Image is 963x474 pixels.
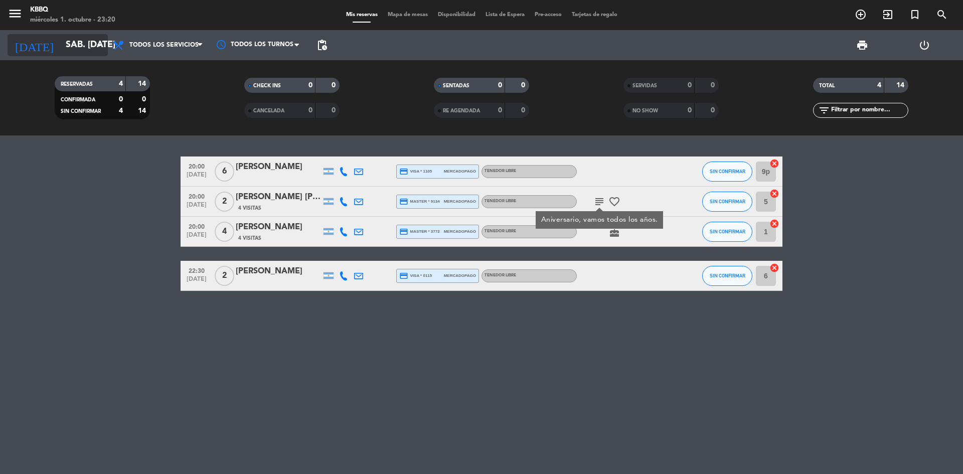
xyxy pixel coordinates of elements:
span: CONFIRMADA [61,97,95,102]
span: Lista de Espera [480,12,530,18]
span: Mis reservas [341,12,383,18]
span: mercadopago [444,272,476,279]
strong: 0 [688,82,692,89]
i: cancel [769,219,779,229]
span: Tenedor Libre [485,273,516,277]
i: cancel [769,159,779,169]
i: search [936,9,948,21]
strong: 0 [711,82,717,89]
span: mercadopago [444,228,476,235]
span: RE AGENDADA [443,108,480,113]
span: TOTAL [819,83,835,88]
strong: 4 [119,80,123,87]
span: 4 Visitas [238,234,261,242]
div: LOG OUT [893,30,955,60]
span: 6 [215,162,234,182]
i: filter_list [818,104,830,116]
span: SENTADAS [443,83,469,88]
div: [PERSON_NAME] [PERSON_NAME] [236,191,321,204]
span: mercadopago [444,168,476,175]
span: visa * 1105 [399,167,432,176]
strong: 14 [896,82,906,89]
span: visa * 0115 [399,271,432,280]
strong: 4 [119,107,123,114]
span: Todos los servicios [129,42,199,49]
span: 4 Visitas [238,204,261,212]
span: SIN CONFIRMAR [710,229,745,234]
button: SIN CONFIRMAR [702,222,752,242]
span: 20:00 [184,190,209,202]
i: power_settings_new [918,39,930,51]
span: Disponibilidad [433,12,480,18]
div: [PERSON_NAME] [236,161,321,174]
i: credit_card [399,227,408,236]
span: CHECK INS [253,83,281,88]
span: [DATE] [184,232,209,243]
input: Filtrar por nombre... [830,105,908,116]
span: [DATE] [184,202,209,213]
span: 2 [215,266,234,286]
i: subject [593,196,605,208]
span: master * 3772 [399,227,440,236]
span: SIN CONFIRMAR [710,169,745,174]
i: menu [8,6,23,21]
i: credit_card [399,197,408,206]
strong: 0 [711,107,717,114]
strong: 0 [498,107,502,114]
span: [DATE] [184,172,209,183]
div: miércoles 1. octubre - 23:20 [30,15,115,25]
span: Tenedor Libre [485,229,516,233]
span: NO SHOW [632,108,658,113]
span: master * 9134 [399,197,440,206]
strong: 0 [521,82,527,89]
strong: 0 [521,107,527,114]
i: cancel [769,263,779,273]
strong: 4 [877,82,881,89]
button: SIN CONFIRMAR [702,266,752,286]
span: SIN CONFIRMAR [61,109,101,114]
i: cancel [769,189,779,199]
strong: 0 [332,107,338,114]
div: Aniversario, vamos todos los años. [541,215,658,225]
span: Mapa de mesas [383,12,433,18]
i: cake [608,226,620,238]
span: SIN CONFIRMAR [710,273,745,278]
strong: 0 [308,107,312,114]
strong: 14 [138,80,148,87]
button: SIN CONFIRMAR [702,162,752,182]
strong: 0 [688,107,692,114]
i: turned_in_not [909,9,921,21]
strong: 14 [138,107,148,114]
i: [DATE] [8,34,61,56]
span: mercadopago [444,198,476,205]
div: [PERSON_NAME] [236,265,321,278]
span: 20:00 [184,160,209,172]
span: Tarjetas de regalo [567,12,622,18]
i: credit_card [399,271,408,280]
span: SERVIDAS [632,83,657,88]
span: 20:00 [184,220,209,232]
i: favorite_border [608,196,620,208]
span: [DATE] [184,276,209,287]
span: pending_actions [316,39,328,51]
i: exit_to_app [882,9,894,21]
span: Tenedor Libre [485,199,516,203]
div: [PERSON_NAME] [236,221,321,234]
span: SIN CONFIRMAR [710,199,745,204]
span: 2 [215,192,234,212]
button: SIN CONFIRMAR [702,192,752,212]
strong: 0 [142,96,148,103]
span: 4 [215,222,234,242]
span: Tenedor Libre [485,169,516,173]
button: menu [8,6,23,25]
strong: 0 [119,96,123,103]
i: add_circle_outline [855,9,867,21]
span: 22:30 [184,264,209,276]
div: KBBQ [30,5,115,15]
span: RESERVADAS [61,82,93,87]
strong: 0 [332,82,338,89]
span: CANCELADA [253,108,284,113]
strong: 0 [498,82,502,89]
i: credit_card [399,167,408,176]
span: print [856,39,868,51]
